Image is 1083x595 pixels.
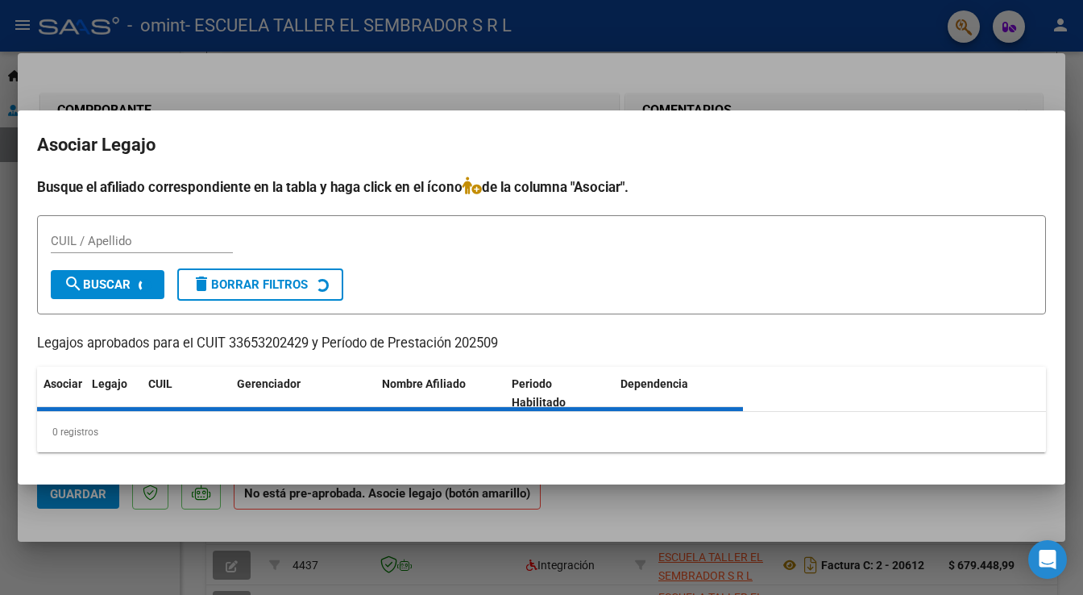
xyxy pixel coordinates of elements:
span: Buscar [64,277,131,292]
datatable-header-cell: Nombre Afiliado [376,367,505,420]
datatable-header-cell: CUIL [142,367,230,420]
button: Borrar Filtros [177,268,343,301]
h2: Asociar Legajo [37,130,1046,160]
span: Nombre Afiliado [382,377,466,390]
span: Legajo [92,377,127,390]
datatable-header-cell: Dependencia [614,367,744,420]
datatable-header-cell: Asociar [37,367,85,420]
span: Dependencia [620,377,688,390]
span: Gerenciador [237,377,301,390]
span: Asociar [44,377,82,390]
p: Legajos aprobados para el CUIT 33653202429 y Período de Prestación 202509 [37,334,1046,354]
div: Open Intercom Messenger [1028,540,1067,579]
button: Buscar [51,270,164,299]
datatable-header-cell: Gerenciador [230,367,376,420]
div: 0 registros [37,412,1046,452]
datatable-header-cell: Legajo [85,367,142,420]
h4: Busque el afiliado correspondiente en la tabla y haga click en el ícono de la columna "Asociar". [37,177,1046,198]
span: CUIL [148,377,172,390]
datatable-header-cell: Periodo Habilitado [505,367,614,420]
mat-icon: delete [192,274,211,293]
span: Borrar Filtros [192,277,308,292]
span: Periodo Habilitado [512,377,566,409]
mat-icon: search [64,274,83,293]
